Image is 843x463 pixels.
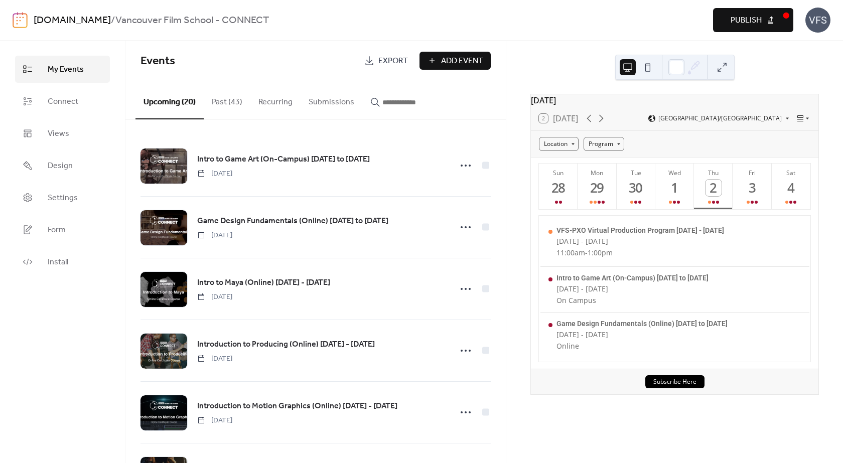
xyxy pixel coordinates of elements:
[197,292,232,302] span: [DATE]
[48,256,68,268] span: Install
[48,224,66,236] span: Form
[115,11,269,30] b: Vancouver Film School - CONNECT
[197,277,330,289] span: Intro to Maya (Online) [DATE] - [DATE]
[197,276,330,289] a: Intro to Maya (Online) [DATE] - [DATE]
[620,169,652,177] div: Tue
[697,169,730,177] div: Thu
[13,12,28,28] img: logo
[15,88,110,115] a: Connect
[135,81,204,119] button: Upcoming (20)
[775,169,807,177] div: Sat
[744,180,761,196] div: 3
[48,192,78,204] span: Settings
[197,415,232,426] span: [DATE]
[581,169,613,177] div: Mon
[645,375,705,388] button: Subscribe Here
[805,8,830,33] div: VFS
[197,215,388,228] a: Game Design Fundamentals (Online) [DATE] to [DATE]
[731,15,762,27] span: Publish
[301,81,362,118] button: Submissions
[531,94,818,106] div: [DATE]
[556,248,585,257] span: 11:00am
[556,295,709,305] div: On Campus
[197,338,375,351] a: Introduction to Producing (Online) [DATE] - [DATE]
[550,180,567,196] div: 28
[15,120,110,147] a: Views
[556,330,728,339] div: [DATE] - [DATE]
[628,180,644,196] div: 30
[197,153,370,166] span: Intro to Game Art (On-Campus) [DATE] to [DATE]
[15,216,110,243] a: Form
[666,180,683,196] div: 1
[706,180,722,196] div: 2
[197,215,388,227] span: Game Design Fundamentals (Online) [DATE] to [DATE]
[585,248,588,257] span: -
[197,153,370,166] a: Intro to Game Art (On-Campus) [DATE] to [DATE]
[250,81,301,118] button: Recurring
[197,230,232,241] span: [DATE]
[542,169,575,177] div: Sun
[197,400,397,413] a: Introduction to Motion Graphics (Online) [DATE] - [DATE]
[48,64,84,76] span: My Events
[48,128,69,140] span: Views
[197,169,232,179] span: [DATE]
[539,164,578,209] button: Sun28
[111,11,115,30] b: /
[419,52,491,70] button: Add Event
[204,81,250,118] button: Past (43)
[15,56,110,83] a: My Events
[48,96,78,108] span: Connect
[556,236,724,246] div: [DATE] - [DATE]
[694,164,733,209] button: Thu2
[556,320,728,328] div: Game Design Fundamentals (Online) [DATE] to [DATE]
[556,226,724,234] div: VFS-PXO Virtual Production Program [DATE] - [DATE]
[378,55,408,67] span: Export
[772,164,810,209] button: Sat4
[658,115,782,121] span: [GEOGRAPHIC_DATA]/[GEOGRAPHIC_DATA]
[578,164,616,209] button: Mon29
[441,55,483,67] span: Add Event
[589,180,606,196] div: 29
[140,50,175,72] span: Events
[655,164,694,209] button: Wed1
[15,152,110,179] a: Design
[197,339,375,351] span: Introduction to Producing (Online) [DATE] - [DATE]
[357,52,415,70] a: Export
[15,184,110,211] a: Settings
[713,8,793,32] button: Publish
[48,160,73,172] span: Design
[556,284,709,293] div: [DATE] - [DATE]
[15,248,110,275] a: Install
[617,164,655,209] button: Tue30
[733,164,771,209] button: Fri3
[736,169,768,177] div: Fri
[197,354,232,364] span: [DATE]
[556,274,709,282] div: Intro to Game Art (On-Campus) [DATE] to [DATE]
[197,400,397,412] span: Introduction to Motion Graphics (Online) [DATE] - [DATE]
[588,248,613,257] span: 1:00pm
[34,11,111,30] a: [DOMAIN_NAME]
[783,180,799,196] div: 4
[658,169,691,177] div: Wed
[556,341,728,351] div: Online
